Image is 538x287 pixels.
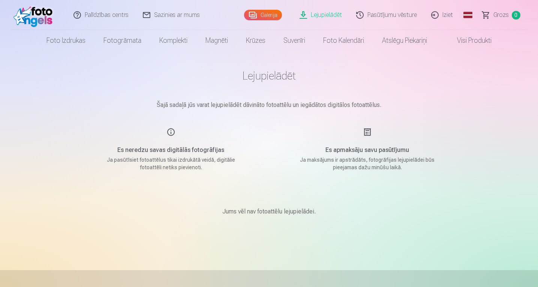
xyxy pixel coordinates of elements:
[296,156,439,171] p: Ja maksājums ir apstrādāts, fotogrāfijas lejupielādei būs pieejamas dažu minūšu laikā.
[94,30,150,51] a: Fotogrāmata
[82,69,457,83] h1: Lejupielādēt
[100,146,242,155] h5: Es neredzu savas digitālās fotogrāfijas
[237,30,274,51] a: Krūzes
[82,101,457,110] p: Šajā sadaļā jūs varat lejupielādēt dāvināto fotoattēlu un iegādātos digitālos fotoattēlus.
[296,146,439,155] h5: Es apmaksāju savu pasūtījumu
[222,207,316,216] p: Jums vēl nav fotoattēlu lejupielādei.
[13,3,57,27] img: /fa1
[373,30,436,51] a: Atslēgu piekariņi
[314,30,373,51] a: Foto kalendāri
[274,30,314,51] a: Suvenīri
[436,30,501,51] a: Visi produkti
[244,10,282,20] a: Galerija
[196,30,237,51] a: Magnēti
[493,11,509,20] span: Grozs
[512,11,520,20] span: 0
[37,30,94,51] a: Foto izdrukas
[100,156,242,171] p: Ja pasūtīsiet fotoattēlus tikai izdrukātā veidā, digitālie fotoattēli netiks pievienoti.
[150,30,196,51] a: Komplekti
